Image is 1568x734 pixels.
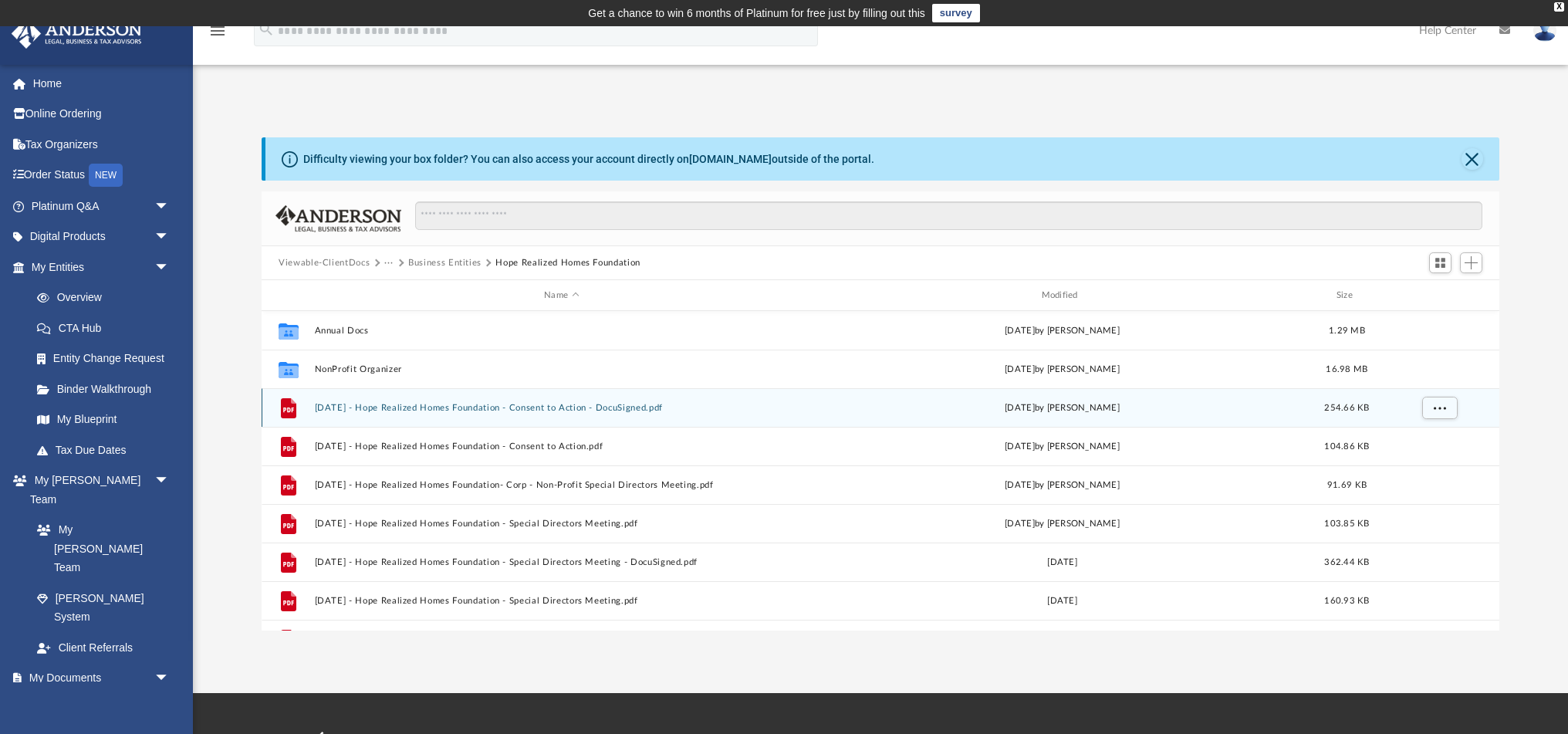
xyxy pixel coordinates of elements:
[262,311,1499,631] div: grid
[315,480,809,490] button: [DATE] - Hope Realized Homes Foundation- Corp - Non-Profit Special Directors Meeting.pdf
[154,663,185,695] span: arrow_drop_down
[1324,442,1369,451] span: 104.86 KB
[11,129,193,160] a: Tax Organizers
[315,596,809,606] button: [DATE] - Hope Realized Homes Foundation - Special Directors Meeting.pdf
[11,99,193,130] a: Online Ordering
[11,252,193,282] a: My Entitiesarrow_drop_down
[314,289,809,303] div: Name
[269,289,307,303] div: id
[303,151,874,167] div: Difficulty viewing your box folder? You can also access your account directly on outside of the p...
[22,343,193,374] a: Entity Change Request
[154,252,185,283] span: arrow_drop_down
[22,632,185,663] a: Client Referrals
[1422,628,1458,651] button: More options
[1422,551,1458,574] button: More options
[315,364,809,374] button: NonProfit Organizer
[208,29,227,40] a: menu
[1324,519,1369,528] span: 103.85 KB
[208,22,227,40] i: menu
[89,164,123,187] div: NEW
[384,256,394,270] button: ···
[11,663,185,694] a: My Documentsarrow_drop_down
[315,519,809,529] button: [DATE] - Hope Realized Homes Foundation - Special Directors Meeting.pdf
[22,404,185,435] a: My Blueprint
[1324,558,1369,567] span: 362.44 KB
[1324,404,1369,412] span: 254.66 KB
[315,403,809,413] button: [DATE] - Hope Realized Homes Foundation - Consent to Action - DocuSigned.pdf
[1533,19,1556,42] img: User Pic
[816,479,1309,492] div: [DATE] by [PERSON_NAME]
[22,515,177,583] a: My [PERSON_NAME] Team
[816,594,1309,608] div: [DATE]
[315,441,809,452] button: [DATE] - Hope Realized Homes Foundation - Consent to Action.pdf
[1384,289,1492,303] div: id
[415,201,1482,231] input: Search files and folders
[258,21,275,38] i: search
[1326,365,1368,374] span: 16.98 MB
[1422,590,1458,613] button: More options
[816,363,1309,377] div: [DATE] by [PERSON_NAME]
[1462,148,1483,170] button: Close
[22,313,193,343] a: CTA Hub
[11,222,193,252] a: Digital Productsarrow_drop_down
[816,517,1309,531] div: [DATE] by [PERSON_NAME]
[22,374,193,404] a: Binder Walkthrough
[495,256,640,270] button: Hope Realized Homes Foundation
[689,153,772,165] a: [DOMAIN_NAME]
[1429,252,1452,274] button: Switch to Grid View
[11,465,185,515] a: My [PERSON_NAME] Teamarrow_drop_down
[7,19,147,49] img: Anderson Advisors Platinum Portal
[279,256,370,270] button: Viewable-ClientDocs
[11,191,193,222] a: Platinum Q&Aarrow_drop_down
[315,326,809,336] button: Annual Docs
[1329,326,1365,335] span: 1.29 MB
[154,465,185,497] span: arrow_drop_down
[1554,2,1564,12] div: close
[22,435,193,465] a: Tax Due Dates
[154,191,185,222] span: arrow_drop_down
[1422,474,1458,497] button: More options
[1422,512,1458,536] button: More options
[816,440,1309,454] div: [DATE] by [PERSON_NAME]
[154,222,185,253] span: arrow_drop_down
[816,401,1309,415] div: [DATE] by [PERSON_NAME]
[1422,435,1458,458] button: More options
[22,583,185,632] a: [PERSON_NAME] System
[816,324,1309,338] div: [DATE] by [PERSON_NAME]
[1324,597,1369,605] span: 160.93 KB
[1327,481,1367,489] span: 91.69 KB
[1422,397,1458,420] button: More options
[588,4,925,22] div: Get a chance to win 6 months of Platinum for free just by filling out this
[816,556,1309,570] div: [DATE]
[932,4,980,22] a: survey
[22,282,193,313] a: Overview
[1316,289,1378,303] div: Size
[408,256,482,270] button: Business Entities
[11,160,193,191] a: Order StatusNEW
[815,289,1309,303] div: Modified
[11,68,193,99] a: Home
[315,557,809,567] button: [DATE] - Hope Realized Homes Foundation - Special Directors Meeting - DocuSigned.pdf
[1460,252,1483,274] button: Add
